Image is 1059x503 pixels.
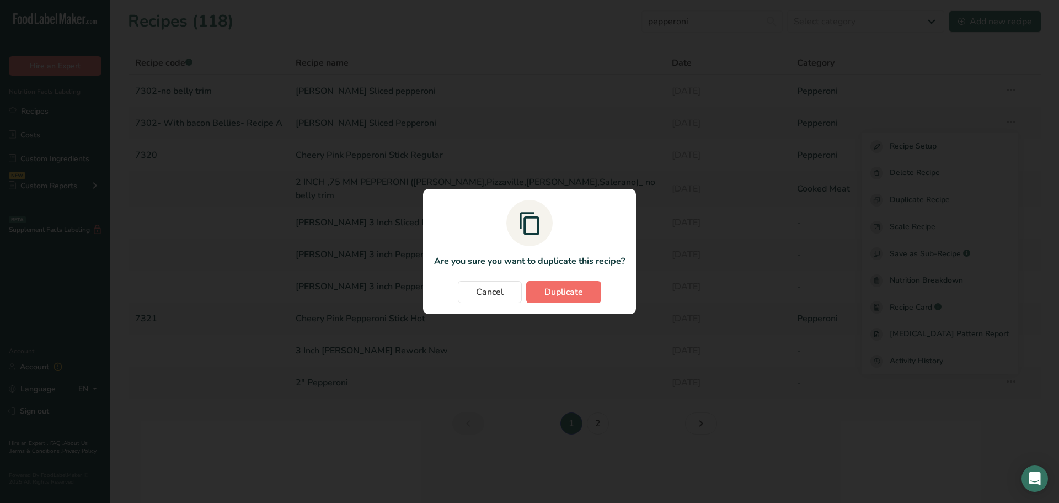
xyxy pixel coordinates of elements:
span: Duplicate [544,285,583,299]
button: Duplicate [526,281,601,303]
button: Cancel [458,281,522,303]
p: Are you sure you want to duplicate this recipe? [434,255,625,268]
div: Open Intercom Messenger [1021,465,1048,492]
span: Cancel [476,285,504,299]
